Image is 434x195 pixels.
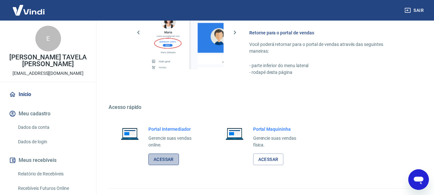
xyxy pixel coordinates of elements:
[116,126,143,141] img: Imagem de um notebook aberto
[15,135,88,148] a: Dados de login
[403,4,426,16] button: Sair
[249,62,403,69] p: - parte inferior do menu lateral
[8,107,88,121] button: Meu cadastro
[5,54,91,67] p: [PERSON_NAME] TAVELA [PERSON_NAME]
[8,87,88,102] a: Início
[8,0,49,20] img: Vindi
[148,126,202,132] h6: Portal Intermediador
[148,135,202,148] p: Gerencie suas vendas online.
[408,169,429,190] iframe: Botão para abrir a janela de mensagens
[253,135,306,148] p: Gerencie suas vendas física.
[148,154,179,165] a: Acessar
[15,167,88,181] a: Relatório de Recebíveis
[13,70,84,77] p: [EMAIL_ADDRESS][DOMAIN_NAME]
[253,154,284,165] a: Acessar
[35,26,61,51] div: E
[249,69,403,76] p: - rodapé desta página
[221,126,248,141] img: Imagem de um notebook aberto
[249,30,403,36] h6: Retorne para o portal de vendas
[249,41,403,55] p: Você poderá retornar para o portal de vendas através das seguintes maneiras:
[15,182,88,195] a: Recebíveis Futuros Online
[109,104,419,111] h5: Acesso rápido
[8,153,88,167] button: Meus recebíveis
[253,126,306,132] h6: Portal Maquininha
[15,121,88,134] a: Dados da conta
